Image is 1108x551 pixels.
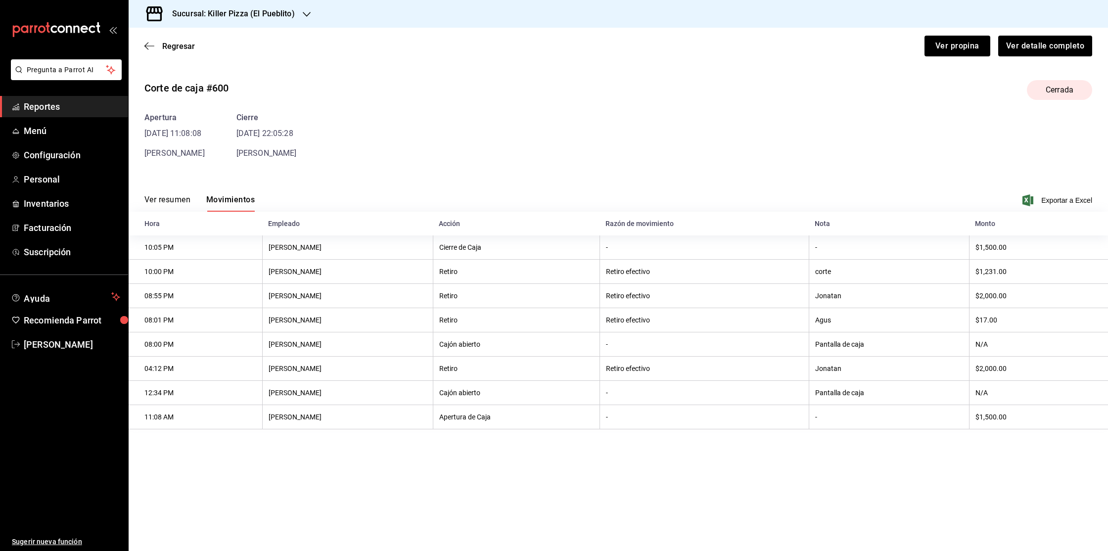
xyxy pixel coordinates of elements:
[969,260,1108,284] th: $1,231.00
[144,42,195,51] button: Regresar
[262,405,433,429] th: [PERSON_NAME]
[433,357,600,381] th: Retiro
[433,405,600,429] th: Apertura de Caja
[129,381,262,405] th: 12:34 PM
[809,357,969,381] th: Jonatan
[433,260,600,284] th: Retiro
[969,235,1108,260] th: $1,500.00
[144,148,205,158] span: [PERSON_NAME]
[109,26,117,34] button: open_drawer_menu
[27,65,106,75] span: Pregunta a Parrot AI
[433,235,600,260] th: Cierre de Caja
[164,8,295,20] h3: Sucursal: Killer Pizza (El Pueblito)
[969,284,1108,308] th: $2,000.00
[129,357,262,381] th: 04:12 PM
[809,284,969,308] th: Jonatan
[600,260,809,284] th: Retiro efectivo
[433,332,600,357] th: Cajón abierto
[969,308,1108,332] th: $17.00
[144,195,255,212] div: navigation tabs
[144,81,229,95] div: Corte de caja #600
[998,36,1092,56] button: Ver detalle completo
[433,308,600,332] th: Retiro
[262,332,433,357] th: [PERSON_NAME]
[24,197,120,210] span: Inventarios
[1024,194,1092,206] button: Exportar a Excel
[12,537,120,547] span: Sugerir nueva función
[600,235,809,260] th: -
[129,235,262,260] th: 10:05 PM
[129,332,262,357] th: 08:00 PM
[969,381,1108,405] th: N/A
[969,212,1108,235] th: Monto
[262,357,433,381] th: [PERSON_NAME]
[236,148,297,158] span: [PERSON_NAME]
[24,314,120,327] span: Recomienda Parrot
[262,381,433,405] th: [PERSON_NAME]
[144,195,190,212] button: Ver resumen
[600,284,809,308] th: Retiro efectivo
[236,128,297,139] time: [DATE] 22:05:28
[600,381,809,405] th: -
[924,36,990,56] button: Ver propina
[600,212,809,235] th: Razón de movimiento
[206,195,255,212] button: Movimientos
[809,332,969,357] th: Pantalla de caja
[433,381,600,405] th: Cajón abierto
[809,405,969,429] th: -
[809,308,969,332] th: Agus
[969,405,1108,429] th: $1,500.00
[24,124,120,138] span: Menú
[24,173,120,186] span: Personal
[24,221,120,234] span: Facturación
[24,338,120,351] span: [PERSON_NAME]
[7,72,122,82] a: Pregunta a Parrot AI
[129,212,262,235] th: Hora
[600,405,809,429] th: -
[809,260,969,284] th: corte
[129,260,262,284] th: 10:00 PM
[162,42,195,51] span: Regresar
[809,235,969,260] th: -
[1040,84,1079,96] span: Cerrada
[809,212,969,235] th: Nota
[600,357,809,381] th: Retiro efectivo
[24,291,107,303] span: Ayuda
[24,148,120,162] span: Configuración
[129,308,262,332] th: 08:01 PM
[809,381,969,405] th: Pantalla de caja
[262,308,433,332] th: [PERSON_NAME]
[236,112,297,124] div: Cierre
[600,332,809,357] th: -
[11,59,122,80] button: Pregunta a Parrot AI
[144,112,205,124] div: Apertura
[433,212,600,235] th: Acción
[24,245,120,259] span: Suscripción
[969,357,1108,381] th: $2,000.00
[600,308,809,332] th: Retiro efectivo
[129,284,262,308] th: 08:55 PM
[24,100,120,113] span: Reportes
[144,128,205,139] time: [DATE] 11:08:08
[262,235,433,260] th: [PERSON_NAME]
[969,332,1108,357] th: N/A
[262,260,433,284] th: [PERSON_NAME]
[262,284,433,308] th: [PERSON_NAME]
[262,212,433,235] th: Empleado
[433,284,600,308] th: Retiro
[129,405,262,429] th: 11:08 AM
